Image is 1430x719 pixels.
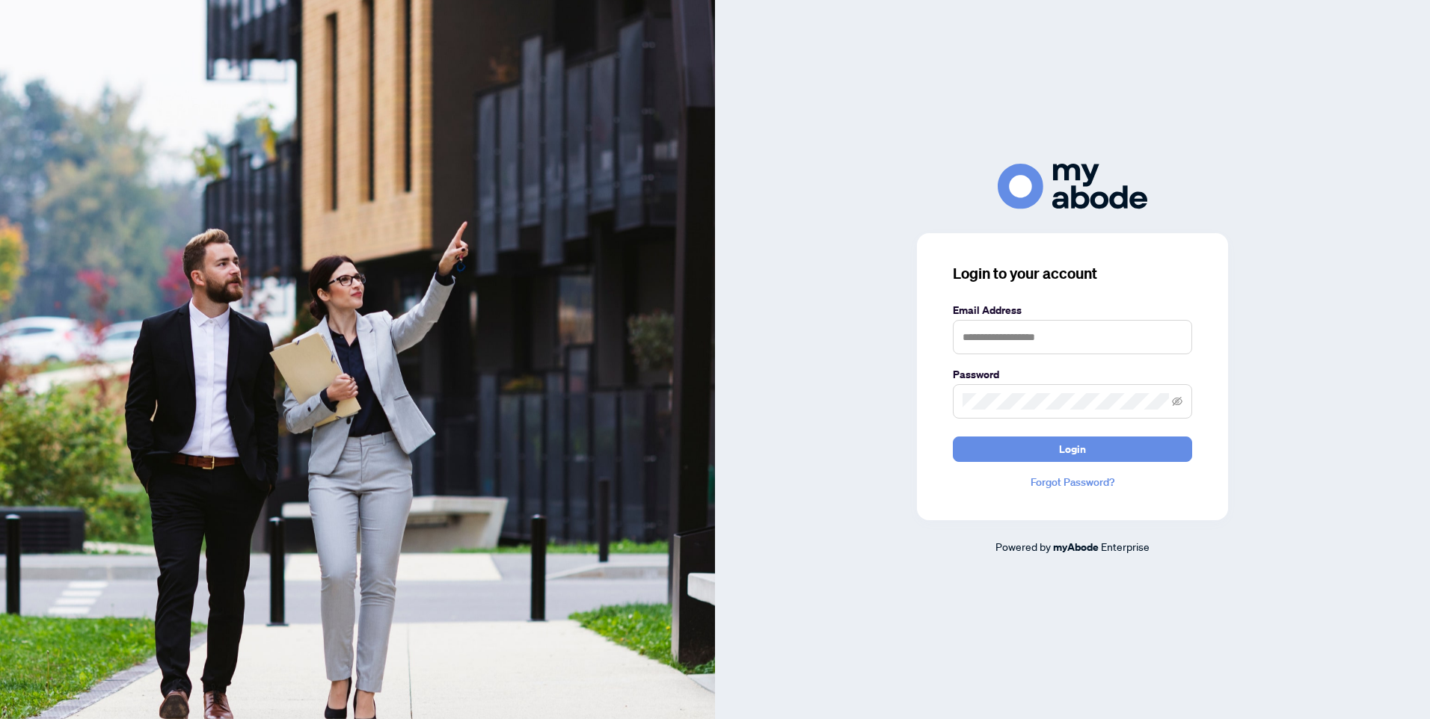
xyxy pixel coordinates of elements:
label: Password [953,366,1192,383]
span: Powered by [995,540,1051,553]
span: Login [1059,437,1086,461]
button: Login [953,436,1192,462]
img: ma-logo [998,164,1147,209]
span: eye-invisible [1172,396,1182,407]
a: myAbode [1053,539,1099,555]
a: Forgot Password? [953,474,1192,490]
span: Enterprise [1101,540,1150,553]
h3: Login to your account [953,263,1192,284]
label: Email Address [953,302,1192,318]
